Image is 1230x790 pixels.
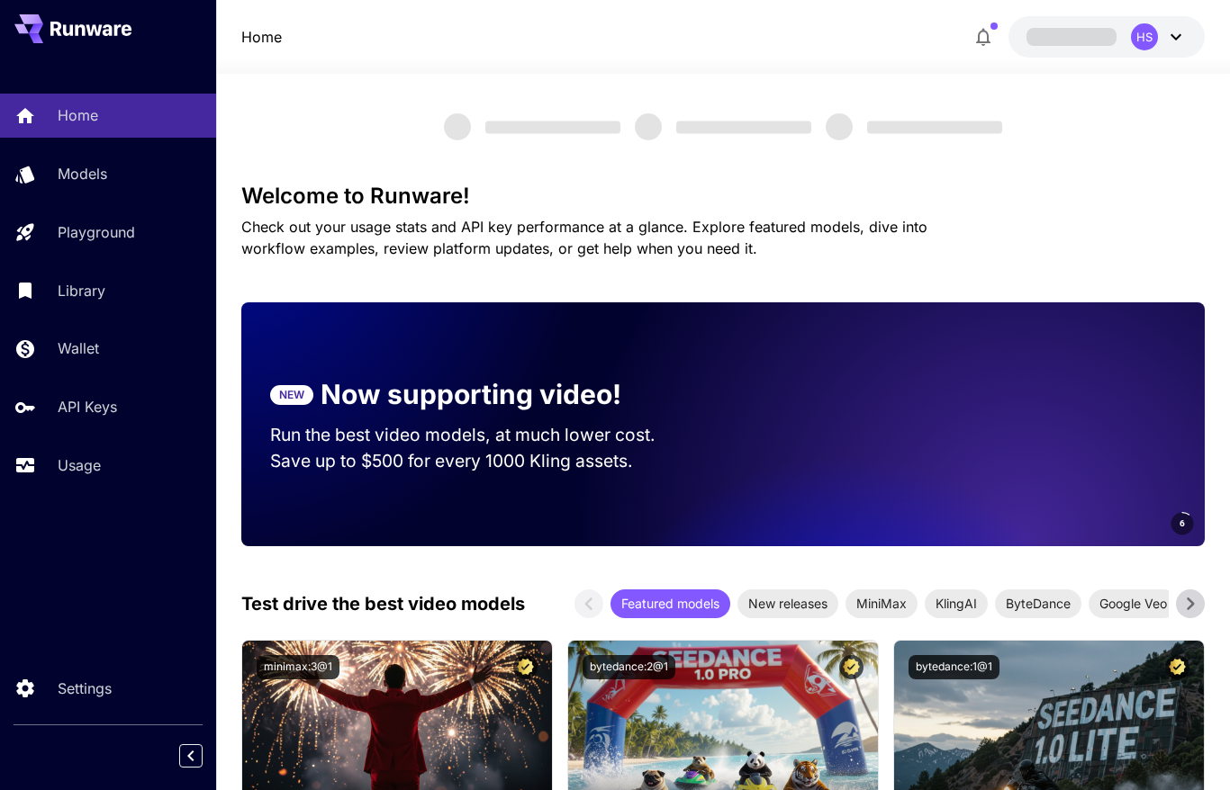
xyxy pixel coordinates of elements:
[1131,23,1158,50] div: HS
[1089,589,1178,618] div: Google Veo
[925,594,988,613] span: KlingAI
[839,655,864,679] button: Certified Model – Vetted for best performance and includes a commercial license.
[995,589,1081,618] div: ByteDance
[1180,516,1185,530] span: 6
[241,184,1205,209] h3: Welcome to Runware!
[58,396,117,417] p: API Keys
[58,337,99,359] p: Wallet
[846,594,918,613] span: MiniMax
[846,589,918,618] div: MiniMax
[925,589,988,618] div: KlingAI
[1008,16,1205,58] button: HS
[257,655,339,679] button: minimax:3@1
[610,589,730,618] div: Featured models
[279,387,304,403] p: NEW
[193,740,216,772] div: Collapse sidebar
[241,590,525,617] p: Test drive the best video models
[58,104,98,126] p: Home
[610,594,730,613] span: Featured models
[270,422,690,448] p: Run the best video models, at much lower cost.
[1089,594,1178,613] span: Google Veo
[995,594,1081,613] span: ByteDance
[1165,655,1189,679] button: Certified Model – Vetted for best performance and includes a commercial license.
[270,448,690,474] p: Save up to $500 for every 1000 Kling assets.
[583,655,675,679] button: bytedance:2@1
[513,655,538,679] button: Certified Model – Vetted for best performance and includes a commercial license.
[179,744,203,768] button: Collapse sidebar
[737,594,838,613] span: New releases
[909,655,999,679] button: bytedance:1@1
[737,589,838,618] div: New releases
[241,218,927,257] span: Check out your usage stats and API key performance at a glance. Explore featured models, dive int...
[58,221,135,243] p: Playground
[58,163,107,184] p: Models
[241,26,282,48] nav: breadcrumb
[58,280,105,301] p: Library
[241,26,282,48] a: Home
[58,678,112,699] p: Settings
[321,374,621,415] p: Now supporting video!
[58,454,101,476] p: Usage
